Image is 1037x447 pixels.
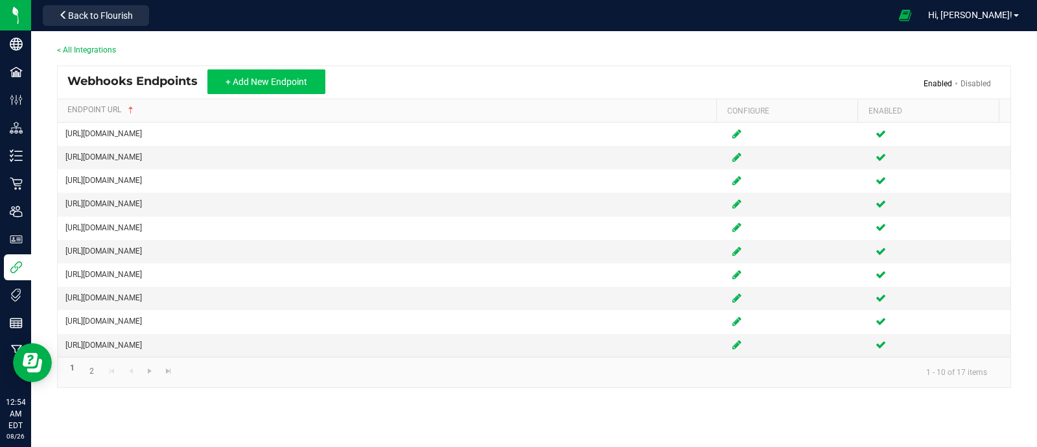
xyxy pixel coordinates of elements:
inline-svg: Retail [10,177,23,190]
a: Go to the next page [141,363,159,380]
inline-svg: Configuration [10,93,23,106]
inline-svg: Facilities [10,66,23,79]
td: [URL][DOMAIN_NAME] [58,123,725,146]
td: [URL][DOMAIN_NAME] [58,217,725,240]
a: < All Integrations [57,45,116,54]
td: [URL][DOMAIN_NAME] [58,310,725,333]
inline-svg: Reports [10,317,23,330]
kendo-pager-info: 1 - 10 of 17 items [916,363,997,382]
td: [URL][DOMAIN_NAME] [58,287,725,310]
a: Page 2 [82,363,101,380]
a: Disabled [961,79,991,88]
span: + Add New Endpoint [226,77,307,87]
inline-svg: Manufacturing [10,344,23,357]
a: Go to the last page [159,363,178,380]
button: Back to Flourish [43,5,149,26]
inline-svg: Inventory [10,149,23,162]
span: Back to Flourish [68,10,133,21]
inline-svg: User Roles [10,233,23,246]
th: ENABLED [857,99,999,123]
div: Webhooks Endpoints [67,74,207,88]
td: [URL][DOMAIN_NAME] [58,240,725,263]
span: Go to the next page [145,366,155,376]
inline-svg: Integrations [10,261,23,274]
td: [URL][DOMAIN_NAME] [58,193,725,216]
th: CONFIGURE [716,99,857,123]
a: Enabled [924,79,952,88]
inline-svg: Users [10,205,23,218]
a: Page 1 [63,359,82,376]
td: [URL][DOMAIN_NAME] [58,263,725,287]
button: + Add New Endpoint [207,69,325,94]
td: [URL][DOMAIN_NAME] [58,146,725,169]
span: Open Ecommerce Menu [891,3,920,28]
td: [URL][DOMAIN_NAME] [58,169,725,193]
p: 08/26 [6,431,25,441]
td: [URL][DOMAIN_NAME] [58,334,725,357]
inline-svg: Company [10,38,23,51]
span: Hi, [PERSON_NAME]! [928,10,1012,20]
span: Sortable [126,105,136,115]
inline-svg: Distribution [10,121,23,134]
p: 12:54 AM EDT [6,396,25,431]
span: Go to the last page [163,366,174,376]
inline-svg: Tags [10,289,23,302]
iframe: Resource center [13,343,52,382]
a: ENDPOINT URLSortable [67,105,712,115]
